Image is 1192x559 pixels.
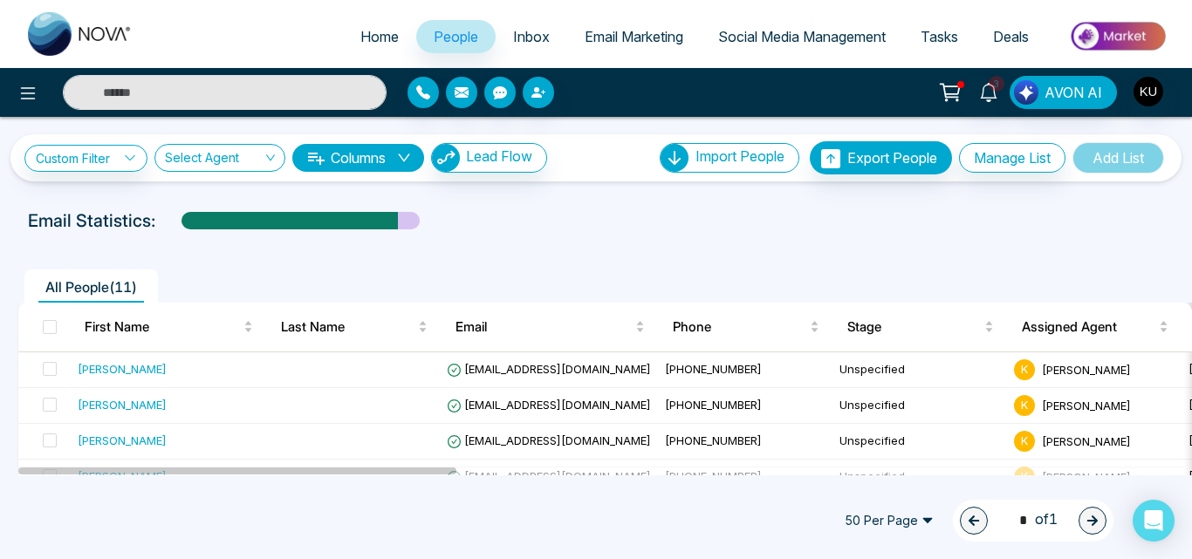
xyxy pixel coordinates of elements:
[1008,303,1182,351] th: Assigned Agent
[959,143,1065,173] button: Manage List
[968,76,1010,106] a: 3
[424,143,547,173] a: Lead FlowLead Flow
[695,147,784,165] span: Import People
[78,360,167,378] div: [PERSON_NAME]
[1045,82,1102,103] span: AVON AI
[665,398,762,412] span: [PHONE_NUMBER]
[78,396,167,413] div: [PERSON_NAME]
[267,303,442,351] th: Last Name
[71,303,267,351] th: First Name
[1014,431,1035,452] span: K
[78,432,167,449] div: [PERSON_NAME]
[665,433,762,447] span: [PHONE_NUMBER]
[85,317,240,337] span: First Name
[24,145,147,172] a: Custom Filter
[292,144,424,172] button: Columnsdown
[832,352,1007,388] td: Unspecified
[833,303,1008,351] th: Stage
[281,317,414,337] span: Last Name
[701,20,903,53] a: Social Media Management
[903,20,976,53] a: Tasks
[567,20,701,53] a: Email Marketing
[989,76,1004,92] span: 3
[1133,500,1175,542] div: Open Intercom Messenger
[38,278,144,296] span: All People ( 11 )
[447,362,651,376] span: [EMAIL_ADDRESS][DOMAIN_NAME]
[993,28,1029,45] span: Deals
[416,20,496,53] a: People
[434,28,478,45] span: People
[513,28,550,45] span: Inbox
[397,151,411,165] span: down
[673,317,806,337] span: Phone
[360,28,399,45] span: Home
[1022,317,1155,337] span: Assigned Agent
[847,317,981,337] span: Stage
[832,460,1007,495] td: Unspecified
[1042,398,1131,412] span: [PERSON_NAME]
[1042,362,1131,376] span: [PERSON_NAME]
[847,149,937,167] span: Export People
[585,28,683,45] span: Email Marketing
[496,20,567,53] a: Inbox
[718,28,886,45] span: Social Media Management
[832,424,1007,460] td: Unspecified
[456,317,633,337] span: Email
[1014,359,1035,380] span: K
[1014,395,1035,416] span: K
[1042,433,1131,447] span: [PERSON_NAME]
[28,12,133,56] img: Nova CRM Logo
[447,433,651,447] span: [EMAIL_ADDRESS][DOMAIN_NAME]
[1010,76,1117,109] button: AVON AI
[431,143,547,173] button: Lead Flow
[466,147,532,165] span: Lead Flow
[921,28,958,45] span: Tasks
[665,362,762,376] span: [PHONE_NUMBER]
[28,208,155,234] p: Email Statistics:
[1134,77,1163,106] img: User Avatar
[832,388,1007,424] td: Unspecified
[832,507,946,535] span: 50 Per Page
[1055,17,1182,56] img: Market-place.gif
[659,303,833,351] th: Phone
[432,144,460,172] img: Lead Flow
[343,20,416,53] a: Home
[810,141,952,174] button: Export People
[976,20,1046,53] a: Deals
[447,398,651,412] span: [EMAIL_ADDRESS][DOMAIN_NAME]
[1014,80,1038,105] img: Lead Flow
[1009,508,1058,532] span: of 1
[442,303,660,351] th: Email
